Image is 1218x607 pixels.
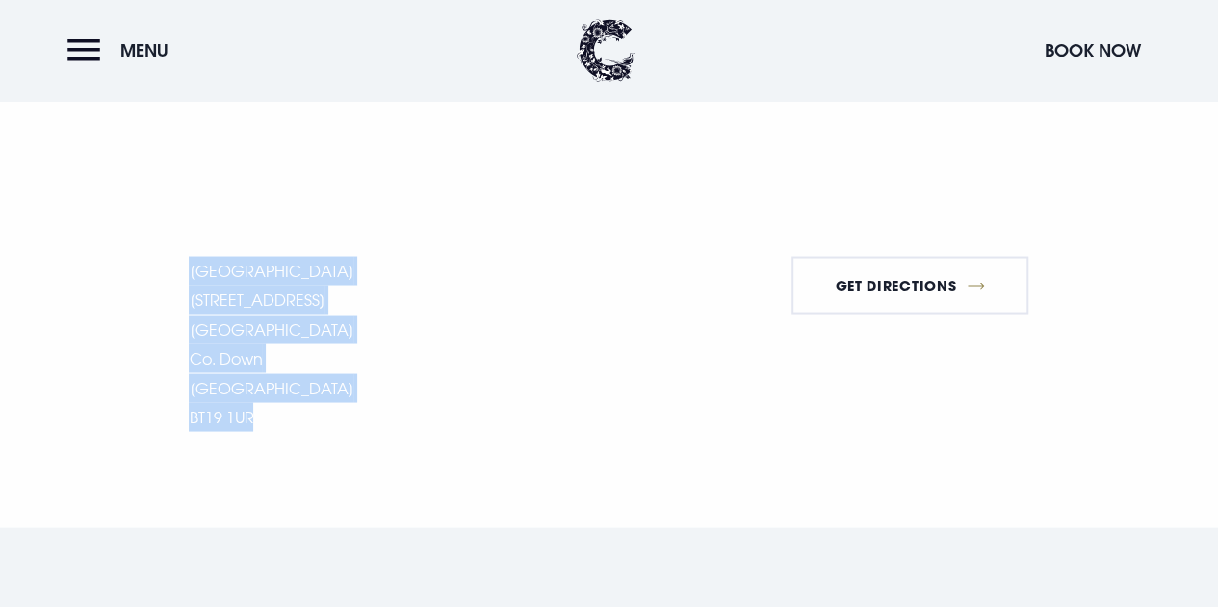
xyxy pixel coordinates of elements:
[67,30,178,71] button: Menu
[189,256,353,431] p: [GEOGRAPHIC_DATA] [STREET_ADDRESS] [GEOGRAPHIC_DATA] Co. Down [GEOGRAPHIC_DATA] BT19 1UR
[120,39,168,62] span: Menu
[1035,30,1151,71] button: Book Now
[577,19,635,82] img: Clandeboye Lodge
[791,256,1029,314] a: Get Directions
